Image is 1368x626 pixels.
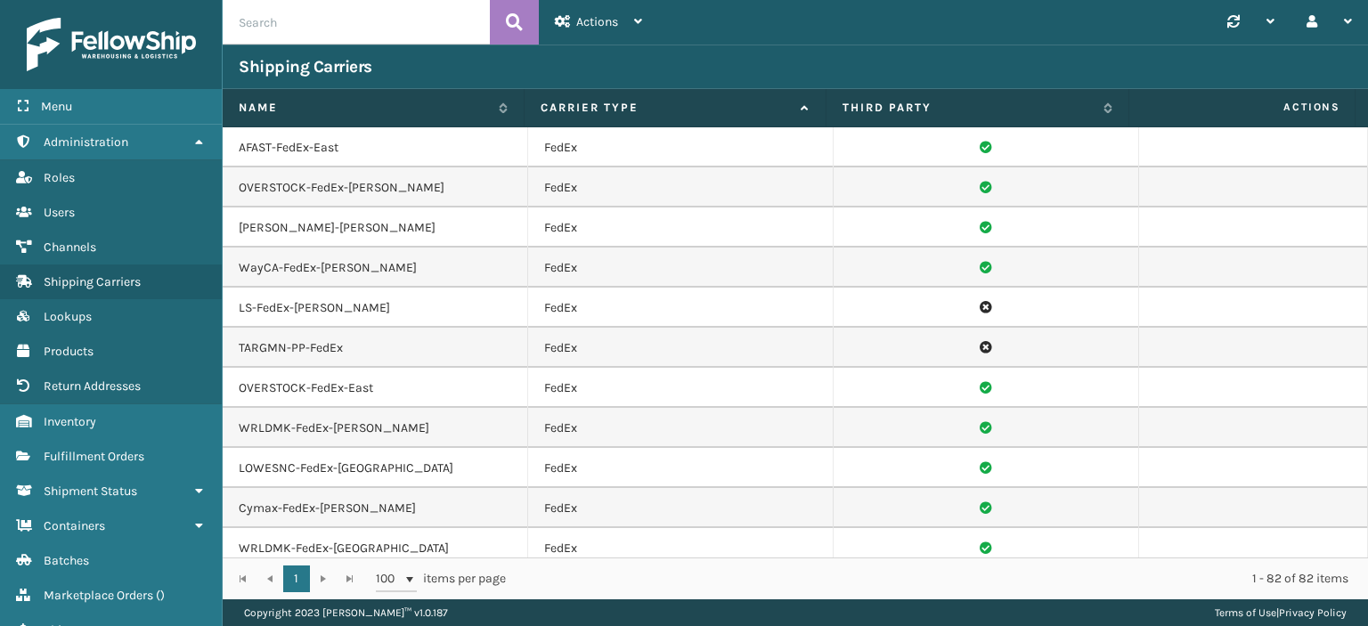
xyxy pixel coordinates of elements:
span: Shipping Carriers [44,274,141,289]
td: LS-FedEx-[PERSON_NAME] [223,288,528,328]
td: FedEx [528,528,834,568]
span: Users [44,205,75,220]
span: Batches [44,553,89,568]
span: Products [44,344,94,359]
span: Marketplace Orders [44,588,153,603]
label: Third Party [843,100,1094,116]
td: FedEx [528,127,834,167]
span: Shipment Status [44,484,137,499]
td: FedEx [528,368,834,408]
td: TARGMN-PP-FedEx [223,328,528,368]
span: Return Addresses [44,378,141,394]
td: OVERSTOCK-FedEx-East [223,368,528,408]
div: 1 - 82 of 82 items [531,570,1348,588]
td: AFAST-FedEx-East [223,127,528,167]
span: Actions [576,14,618,29]
p: Copyright 2023 [PERSON_NAME]™ v 1.0.187 [244,599,448,626]
label: Carrier Type [541,100,792,116]
img: logo [27,18,196,71]
td: FedEx [528,167,834,207]
span: items per page [376,565,506,592]
td: WRLDMK-FedEx-[GEOGRAPHIC_DATA] [223,528,528,568]
span: Menu [41,99,72,114]
div: | [1215,599,1347,626]
td: WayCA-FedEx-[PERSON_NAME] [223,248,528,288]
span: Inventory [44,414,96,429]
span: Lookups [44,309,92,324]
label: Name [239,100,490,116]
td: FedEx [528,448,834,488]
td: OVERSTOCK-FedEx-[PERSON_NAME] [223,167,528,207]
td: [PERSON_NAME]-[PERSON_NAME] [223,207,528,248]
span: Actions [1135,93,1351,122]
span: Roles [44,170,75,185]
a: Terms of Use [1215,606,1276,619]
td: FedEx [528,408,834,448]
td: LOWESNC-FedEx-[GEOGRAPHIC_DATA] [223,448,528,488]
h3: Shipping Carriers [239,56,372,77]
td: FedEx [528,248,834,288]
td: FedEx [528,488,834,528]
td: FedEx [528,207,834,248]
td: Cymax-FedEx-[PERSON_NAME] [223,488,528,528]
span: Administration [44,134,128,150]
span: 100 [376,570,403,588]
span: ( ) [156,588,165,603]
td: WRLDMK-FedEx-[PERSON_NAME] [223,408,528,448]
td: FedEx [528,288,834,328]
a: 1 [283,565,310,592]
a: Privacy Policy [1279,606,1347,619]
span: Channels [44,240,96,255]
td: FedEx [528,328,834,368]
span: Fulfillment Orders [44,449,144,464]
span: Containers [44,518,105,533]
